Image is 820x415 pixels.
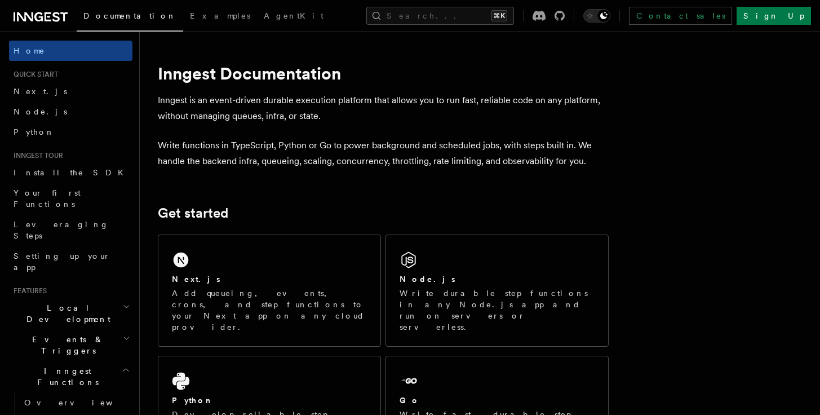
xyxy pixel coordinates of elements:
button: Local Development [9,298,132,329]
span: Your first Functions [14,188,81,209]
a: Next.jsAdd queueing, events, crons, and step functions to your Next app on any cloud provider. [158,235,381,347]
span: Features [9,286,47,295]
span: Setting up your app [14,251,110,272]
span: AgentKit [264,11,323,20]
a: Examples [183,3,257,30]
kbd: ⌘K [491,10,507,21]
span: Next.js [14,87,67,96]
a: Python [9,122,132,142]
span: Leveraging Steps [14,220,109,240]
span: Overview [24,398,140,407]
button: Toggle dark mode [583,9,610,23]
a: Node.jsWrite durable step functions in any Node.js app and run on servers or serverless. [385,235,609,347]
span: Local Development [9,302,123,325]
a: Node.js [9,101,132,122]
span: Python [14,127,55,136]
span: Inngest tour [9,151,63,160]
a: Next.js [9,81,132,101]
p: Add queueing, events, crons, and step functions to your Next app on any cloud provider. [172,288,367,333]
a: AgentKit [257,3,330,30]
button: Events & Triggers [9,329,132,361]
p: Write durable step functions in any Node.js app and run on servers or serverless. [400,288,595,333]
span: Quick start [9,70,58,79]
span: Examples [190,11,250,20]
h1: Inngest Documentation [158,63,609,83]
a: Documentation [77,3,183,32]
span: Home [14,45,45,56]
p: Write functions in TypeScript, Python or Go to power background and scheduled jobs, with steps bu... [158,138,609,169]
p: Inngest is an event-driven durable execution platform that allows you to run fast, reliable code ... [158,92,609,124]
span: Install the SDK [14,168,130,177]
span: Documentation [83,11,176,20]
a: Setting up your app [9,246,132,277]
h2: Go [400,395,420,406]
a: Leveraging Steps [9,214,132,246]
span: Node.js [14,107,67,116]
a: Contact sales [629,7,732,25]
a: Install the SDK [9,162,132,183]
a: Sign Up [737,7,811,25]
a: Your first Functions [9,183,132,214]
a: Get started [158,205,228,221]
a: Home [9,41,132,61]
button: Inngest Functions [9,361,132,392]
h2: Next.js [172,273,220,285]
button: Search...⌘K [366,7,514,25]
h2: Node.js [400,273,455,285]
span: Events & Triggers [9,334,123,356]
span: Inngest Functions [9,365,122,388]
h2: Python [172,395,214,406]
a: Overview [20,392,132,413]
